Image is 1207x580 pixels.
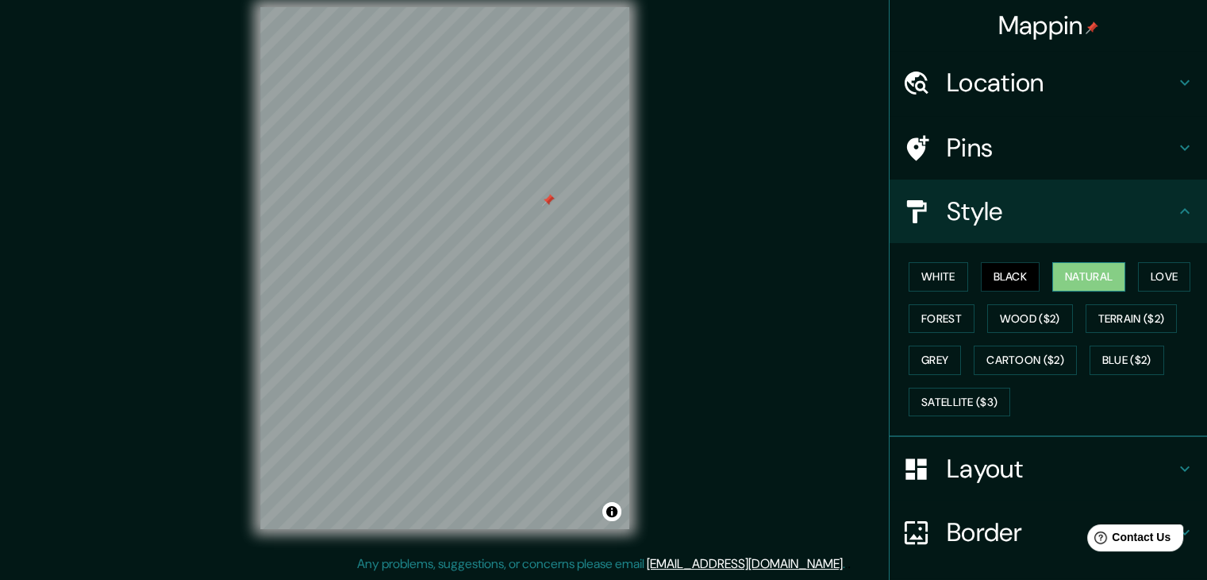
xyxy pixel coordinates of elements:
[647,555,843,572] a: [EMAIL_ADDRESS][DOMAIN_NAME]
[909,388,1010,417] button: Satellite ($3)
[1052,262,1125,292] button: Natural
[1086,21,1098,34] img: pin-icon.png
[947,132,1175,164] h4: Pins
[987,304,1073,334] button: Wood ($2)
[890,116,1207,180] div: Pins
[998,10,1099,41] h4: Mappin
[890,180,1207,243] div: Style
[981,262,1040,292] button: Black
[848,555,851,574] div: .
[947,195,1175,227] h4: Style
[909,346,961,375] button: Grey
[947,67,1175,99] h4: Location
[1086,304,1178,334] button: Terrain ($2)
[260,7,629,529] canvas: Map
[974,346,1077,375] button: Cartoon ($2)
[845,555,848,574] div: .
[602,502,621,521] button: Toggle attribution
[357,555,845,574] p: Any problems, suggestions, or concerns please email .
[909,262,968,292] button: White
[1138,262,1190,292] button: Love
[909,304,974,334] button: Forest
[890,501,1207,564] div: Border
[1066,518,1190,563] iframe: Help widget launcher
[890,51,1207,114] div: Location
[947,453,1175,485] h4: Layout
[1090,346,1164,375] button: Blue ($2)
[890,437,1207,501] div: Layout
[947,516,1175,548] h4: Border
